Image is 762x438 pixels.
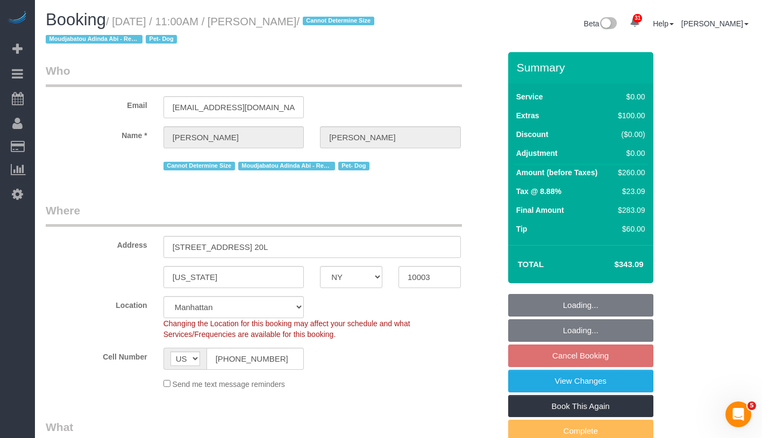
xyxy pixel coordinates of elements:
span: Booking [46,10,106,29]
label: Amount (before Taxes) [516,167,597,178]
span: Cannot Determine Size [303,17,374,25]
div: $283.09 [614,205,645,216]
label: Extras [516,110,539,121]
a: View Changes [508,370,653,392]
small: / [DATE] / 11:00AM / [PERSON_NAME] [46,16,378,46]
label: Final Amount [516,205,564,216]
h4: $343.09 [582,260,643,269]
input: Zip Code [398,266,461,288]
span: 31 [633,14,642,23]
span: Moudjabatou Adinda Abi - Requested [46,35,143,44]
input: City [163,266,304,288]
span: Changing the Location for this booking may affect your schedule and what Services/Frequencies are... [163,319,410,339]
label: Tip [516,224,528,234]
img: Automaid Logo [6,11,28,26]
label: Tax @ 8.88% [516,186,561,197]
span: Send me text message reminders [173,380,285,389]
div: ($0.00) [614,129,645,140]
img: New interface [599,17,617,31]
a: Beta [584,19,617,28]
h3: Summary [517,61,648,74]
div: $0.00 [614,148,645,159]
label: Address [38,236,155,250]
div: $260.00 [614,167,645,178]
div: $0.00 [614,91,645,102]
input: Email [163,96,304,118]
span: Cannot Determine Size [163,162,235,170]
label: Location [38,296,155,311]
div: $100.00 [614,110,645,121]
div: $23.09 [614,186,645,197]
span: Pet- Dog [338,162,369,170]
input: Last Name [320,126,461,148]
label: Adjustment [516,148,558,159]
a: Help [653,19,674,28]
a: Book This Again [508,395,653,418]
input: First Name [163,126,304,148]
label: Service [516,91,543,102]
span: 5 [747,401,756,410]
strong: Total [518,260,544,269]
label: Cell Number [38,348,155,362]
span: Pet- Dog [146,35,177,44]
a: 31 [624,11,645,34]
iframe: Intercom live chat [725,401,751,427]
label: Discount [516,129,549,140]
label: Name * [38,126,155,141]
legend: Where [46,203,462,227]
div: $60.00 [614,224,645,234]
label: Email [38,96,155,111]
legend: Who [46,63,462,87]
a: [PERSON_NAME] [681,19,749,28]
span: Moudjabatou Adinda Abi - Requested [238,162,335,170]
input: Cell Number [206,348,304,370]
